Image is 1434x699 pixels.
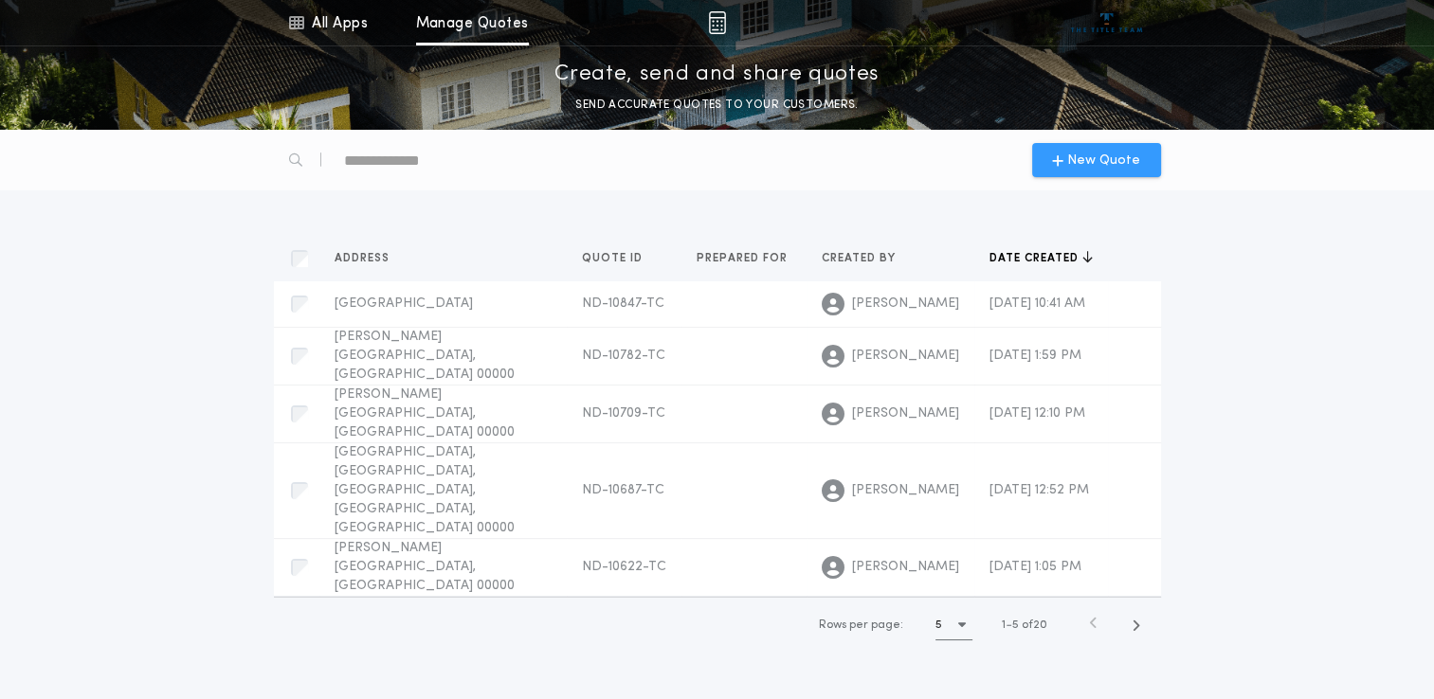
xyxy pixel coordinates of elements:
[1071,13,1142,32] img: vs-icon
[582,251,646,266] span: Quote ID
[1002,619,1006,631] span: 1
[582,406,665,421] span: ND-10709-TC
[335,249,404,268] button: Address
[335,330,515,382] span: [PERSON_NAME][GEOGRAPHIC_DATA], [GEOGRAPHIC_DATA] 00000
[335,251,393,266] span: Address
[989,296,1085,311] span: [DATE] 10:41 AM
[1022,617,1047,634] span: of 20
[852,481,959,500] span: [PERSON_NAME]
[697,251,791,266] span: Prepared for
[819,619,903,631] span: Rows per page:
[935,610,972,640] button: 5
[989,349,1081,363] span: [DATE] 1:59 PM
[582,483,664,497] span: ND-10687-TC
[989,560,1081,574] span: [DATE] 1:05 PM
[989,251,1082,266] span: Date created
[335,296,473,311] span: [GEOGRAPHIC_DATA]
[822,249,910,268] button: Created by
[335,541,515,593] span: [PERSON_NAME][GEOGRAPHIC_DATA], [GEOGRAPHIC_DATA] 00000
[852,404,959,423] span: [PERSON_NAME]
[935,616,942,635] h1: 5
[822,251,899,266] span: Created by
[1067,151,1140,170] span: New Quote
[852,347,959,366] span: [PERSON_NAME]
[582,349,665,363] span: ND-10782-TC
[554,60,880,90] p: Create, send and share quotes
[989,483,1089,497] span: [DATE] 12:52 PM
[989,406,1085,421] span: [DATE] 12:10 PM
[852,558,959,577] span: [PERSON_NAME]
[335,387,515,439] span: [PERSON_NAME][GEOGRAPHIC_DATA], [GEOGRAPHIC_DATA] 00000
[575,96,858,115] p: SEND ACCURATE QUOTES TO YOUR CUSTOMERS.
[708,11,726,34] img: img
[1032,143,1161,177] button: New Quote
[582,249,657,268] button: Quote ID
[1012,619,1019,631] span: 5
[335,445,515,535] span: [GEOGRAPHIC_DATA], [GEOGRAPHIC_DATA], [GEOGRAPHIC_DATA], [GEOGRAPHIC_DATA], [GEOGRAPHIC_DATA] 00000
[582,560,666,574] span: ND-10622-TC
[989,249,1093,268] button: Date created
[582,296,664,311] span: ND-10847-TC
[852,295,959,314] span: [PERSON_NAME]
